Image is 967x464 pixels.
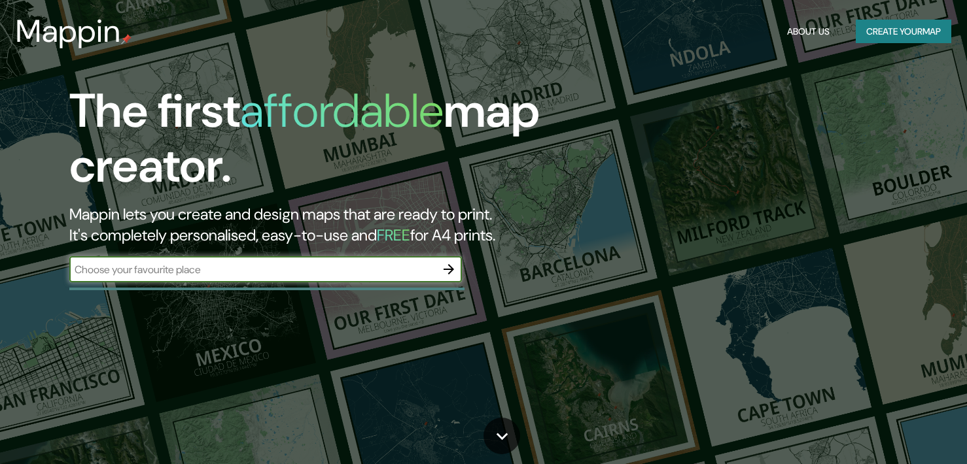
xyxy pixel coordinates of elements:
[856,20,951,44] button: Create yourmap
[16,13,121,50] h3: Mappin
[121,34,132,44] img: mappin-pin
[69,204,553,246] h2: Mappin lets you create and design maps that are ready to print. It's completely personalised, eas...
[377,225,410,245] h5: FREE
[69,262,436,277] input: Choose your favourite place
[782,20,835,44] button: About Us
[69,84,553,204] h1: The first map creator.
[240,80,444,141] h1: affordable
